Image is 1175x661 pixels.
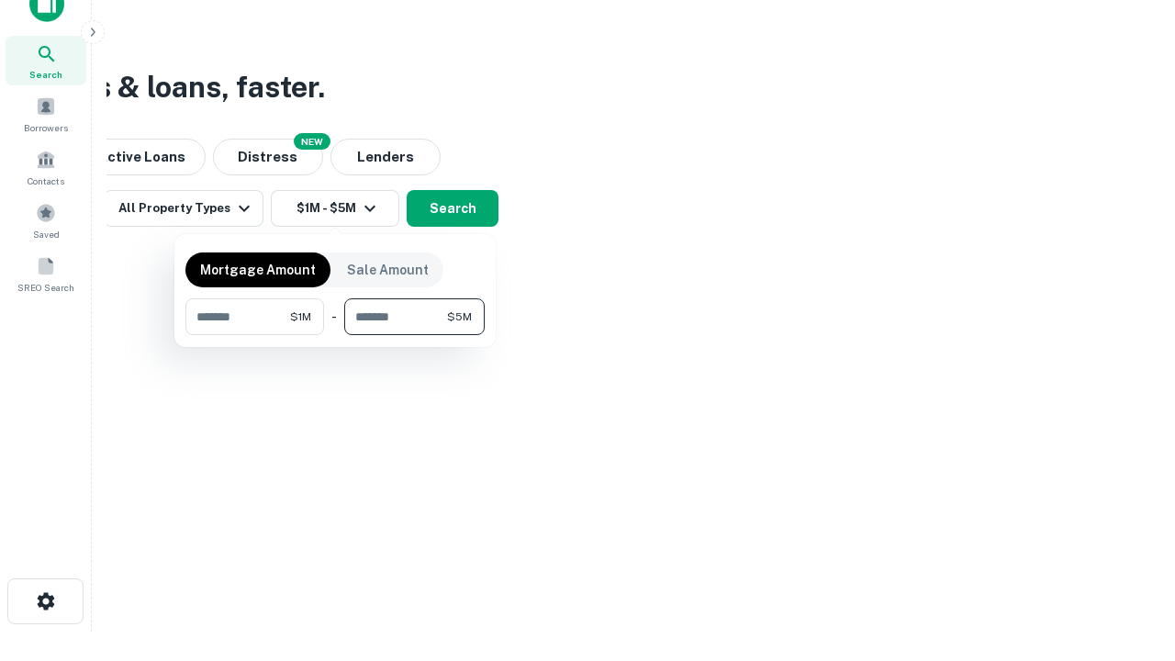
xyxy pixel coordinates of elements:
[1083,455,1175,543] iframe: Chat Widget
[347,260,429,280] p: Sale Amount
[447,308,472,325] span: $5M
[331,298,337,335] div: -
[290,308,311,325] span: $1M
[200,260,316,280] p: Mortgage Amount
